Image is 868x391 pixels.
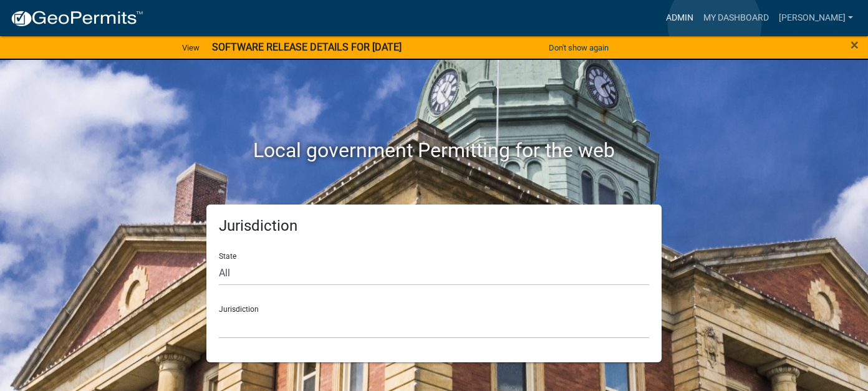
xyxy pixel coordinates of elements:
strong: SOFTWARE RELEASE DETAILS FOR [DATE] [212,41,402,53]
a: My Dashboard [698,6,774,30]
span: × [851,36,859,54]
a: View [177,37,205,58]
h2: Local government Permitting for the web [88,138,780,162]
button: Close [851,37,859,52]
button: Don't show again [544,37,614,58]
a: [PERSON_NAME] [774,6,858,30]
a: Admin [661,6,698,30]
h5: Jurisdiction [219,217,649,235]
